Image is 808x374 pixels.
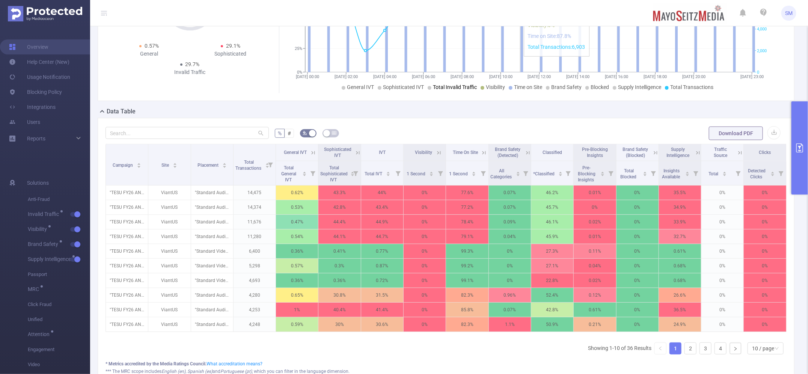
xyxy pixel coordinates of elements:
span: Pre-Blocking Insights [582,147,608,158]
p: 78.4% [446,215,488,229]
p: "Standard Audio_Thomas [GEOGRAPHIC_DATA] FY26 ANNUAL CAMPAIGN_multi-market_Select Zips_Hispanic A... [191,303,233,317]
p: 0.41% [318,244,360,258]
p: 52.4% [531,288,573,302]
div: 10 / page [752,343,774,354]
p: 0% [404,303,446,317]
tspan: 0 [757,70,759,75]
a: What accreditation means? [207,361,262,366]
p: ViantUS [148,200,190,214]
i: Filter menu [478,161,488,185]
div: Sort [429,170,434,175]
a: Reports [27,131,45,146]
p: 0.87% [361,259,403,273]
p: 27.3% [531,244,573,258]
i: icon: caret-down [173,165,177,167]
p: ViantUS [148,288,190,302]
div: General [109,50,190,58]
p: 44% [361,185,403,200]
p: 11,676 [234,215,276,229]
p: 0.02% [574,273,616,288]
p: 0.53% [276,200,318,214]
span: Total Transactions [235,160,262,171]
p: "TESU FY26 ANNUAL CAMPAIGN" [286139] [106,259,148,273]
p: 22.8% [531,273,573,288]
p: 0.36% [318,273,360,288]
i: icon: caret-down [643,173,647,175]
i: icon: caret-down [771,173,775,175]
p: 0% [617,229,659,244]
span: Supply Intelligence [666,147,689,158]
p: 4,693 [234,273,276,288]
i: icon: caret-up [303,170,307,173]
button: Download PDF [709,127,763,140]
span: Invalid Traffic [28,211,62,217]
p: 0.02% [574,215,616,229]
p: 0.36% [276,273,318,288]
span: Total Blocked [621,168,638,179]
p: 0% [701,215,743,229]
p: "Standard Audio_Thomas [GEOGRAPHIC_DATA] FY26 ANNUAL CAMPAIGN_multi-market_NJ_Adult Learners_Cont... [191,229,233,244]
p: 0% [701,244,743,258]
tspan: [DATE] 06:00 [412,74,435,79]
p: 11,280 [234,229,276,244]
i: icon: right [733,347,738,351]
p: 0% [701,288,743,302]
li: 2 [684,342,696,354]
tspan: 0% [297,70,302,75]
p: 0.12% [574,288,616,302]
div: Sophisticated [190,50,271,58]
p: ViantUS [148,244,190,258]
span: 0.57% [145,43,159,49]
p: 44.9% [361,215,403,229]
p: 46.1% [531,215,573,229]
tspan: 25% [295,46,302,51]
span: Detected Clicks [748,168,766,179]
span: Video [28,357,90,372]
p: 45.9% [531,229,573,244]
i: icon: left [658,346,663,351]
tspan: 4,000 [757,27,767,32]
a: 2 [685,343,696,354]
i: icon: caret-down [722,173,727,175]
p: "TESU FY26 ANNUAL CAMPAIGN" [286139] [106,244,148,258]
p: 0% [701,200,743,214]
i: icon: down [775,346,779,351]
p: 6,400 [234,244,276,258]
i: icon: caret-down [600,173,604,175]
p: 79.1% [446,229,488,244]
p: 77.6% [446,185,488,200]
a: Usage Notification [9,69,70,84]
div: Sort [302,170,307,175]
i: Filter menu [520,161,531,185]
p: 0% [617,185,659,200]
tspan: [DATE] 16:00 [605,74,628,79]
span: % [278,130,282,136]
li: 3 [699,342,712,354]
tspan: [DATE] 02:00 [334,74,357,79]
i: icon: caret-up [516,170,520,173]
p: 0.77% [361,244,403,258]
p: 14,374 [234,200,276,214]
span: Total [709,171,720,176]
a: Overview [9,39,48,54]
span: Campaign [113,163,134,168]
span: Sophisticated IVT [324,147,351,158]
p: "Standard Audio_Thomas [GEOGRAPHIC_DATA] FY26 ANNUAL CAMPAIGN_multi-market_NJ_Adult Learners_Cont... [191,215,233,229]
span: Brand Safety (Detected) [495,147,521,158]
p: 32.7% [659,229,701,244]
p: "Standard Audio_Thomas [GEOGRAPHIC_DATA] FY26 ANNUAL CAMPAIGN_multi-market_NJ_College Grads_Conte... [191,185,233,200]
i: Filter menu [648,161,659,185]
span: Supply Intelligence [28,256,74,262]
i: icon: caret-down [303,173,307,175]
p: 82.3% [446,288,488,302]
span: Insights Available [662,168,681,179]
i: icon: caret-down [222,165,226,167]
li: 1 [669,342,681,354]
span: General IVT [284,150,307,155]
p: 30.8% [318,288,360,302]
p: 41.4% [361,303,403,317]
tspan: 2,000 [757,48,767,53]
li: 4 [715,342,727,354]
p: "TESU FY26 ANNUAL CAMPAIGN" [286139] [106,200,148,214]
p: 0.3% [318,259,360,273]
